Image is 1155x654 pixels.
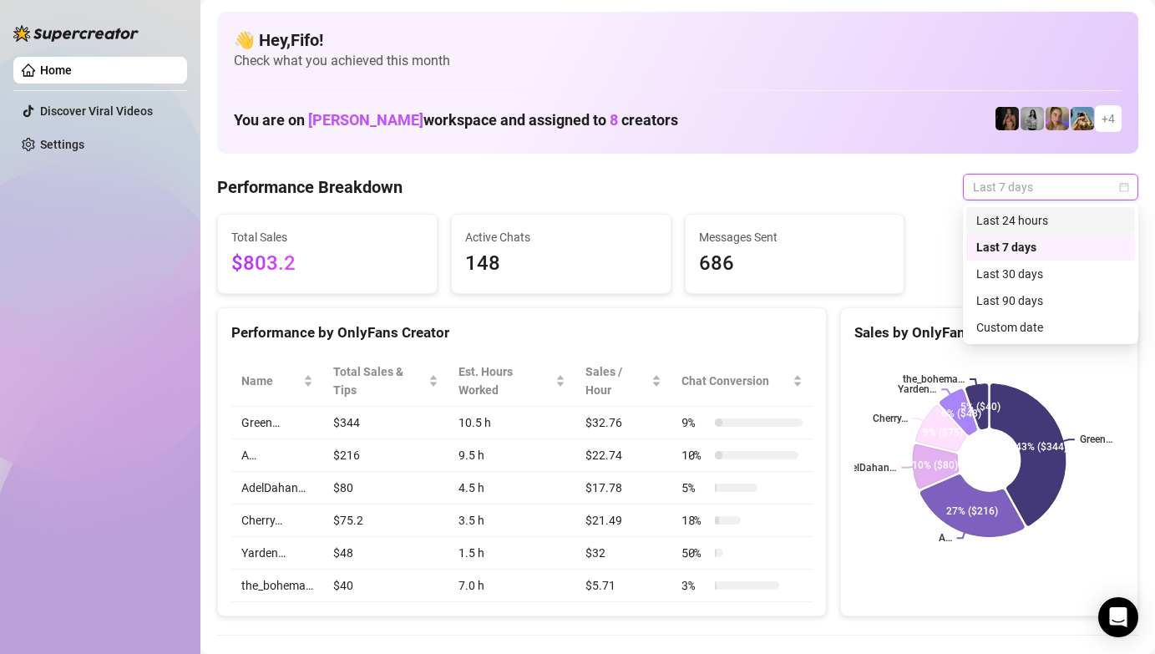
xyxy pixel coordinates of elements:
td: $216 [323,439,448,472]
text: Cherry… [873,413,908,424]
span: 18 % [681,511,708,530]
td: $48 [323,537,448,570]
a: Home [40,63,72,77]
td: 1.5 h [448,537,575,570]
span: $803.2 [231,248,423,280]
img: Cherry [1046,107,1069,130]
a: Discover Viral Videos [40,104,153,118]
td: AdelDahan… [231,472,323,504]
text: Yarden… [898,384,936,396]
span: 10 % [681,446,708,464]
td: 10.5 h [448,407,575,439]
div: Last 90 days [966,287,1135,314]
span: 3 % [681,576,708,595]
div: Last 24 hours [976,211,1125,230]
td: 3.5 h [448,504,575,537]
span: Check what you achieved this month [234,52,1122,70]
text: AdelDahan… [839,462,896,474]
td: $5.71 [575,570,671,602]
img: Babydanix [1071,107,1094,130]
td: $75.2 [323,504,448,537]
th: Chat Conversion [671,356,813,407]
span: Last 7 days [973,175,1128,200]
div: Est. Hours Worked [458,362,552,399]
div: Last 30 days [976,265,1125,283]
span: Name [241,372,300,390]
div: Last 7 days [976,238,1125,256]
td: the_bohema… [231,570,323,602]
span: + 4 [1102,109,1115,128]
td: $32.76 [575,407,671,439]
td: 9.5 h [448,439,575,472]
span: 148 [465,248,657,280]
td: $17.78 [575,472,671,504]
span: 9 % [681,413,708,432]
td: Green… [231,407,323,439]
div: Performance by OnlyFans Creator [231,322,813,344]
td: $344 [323,407,448,439]
div: Last 90 days [976,292,1125,310]
text: A… [939,532,952,544]
div: Last 30 days [966,261,1135,287]
span: Total Sales [231,228,423,246]
div: Custom date [976,318,1125,337]
th: Sales / Hour [575,356,671,407]
th: Name [231,356,323,407]
span: [PERSON_NAME] [308,111,423,129]
div: Last 7 days [966,234,1135,261]
span: 5 % [681,479,708,497]
img: logo-BBDzfeDw.svg [13,25,139,42]
td: $80 [323,472,448,504]
span: calendar [1119,182,1129,192]
td: 7.0 h [448,570,575,602]
span: Chat Conversion [681,372,789,390]
h4: Performance Breakdown [217,175,403,199]
img: A [1021,107,1044,130]
text: Green… [1080,434,1112,446]
td: Cherry… [231,504,323,537]
td: $21.49 [575,504,671,537]
th: Total Sales & Tips [323,356,448,407]
span: 686 [699,248,891,280]
img: the_bohema [995,107,1019,130]
div: Last 24 hours [966,207,1135,234]
span: 50 % [681,544,708,562]
span: 8 [610,111,618,129]
span: Active Chats [465,228,657,246]
a: Settings [40,138,84,151]
h1: You are on workspace and assigned to creators [234,111,678,129]
td: 4.5 h [448,472,575,504]
div: Open Intercom Messenger [1098,597,1138,637]
span: Sales / Hour [585,362,648,399]
text: the_bohema… [903,373,965,385]
td: $22.74 [575,439,671,472]
td: $40 [323,570,448,602]
div: Sales by OnlyFans Creator [854,322,1124,344]
h4: 👋 Hey, Fifo ! [234,28,1122,52]
span: Total Sales & Tips [333,362,425,399]
td: A… [231,439,323,472]
span: Messages Sent [699,228,891,246]
td: Yarden… [231,537,323,570]
div: Custom date [966,314,1135,341]
td: $32 [575,537,671,570]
